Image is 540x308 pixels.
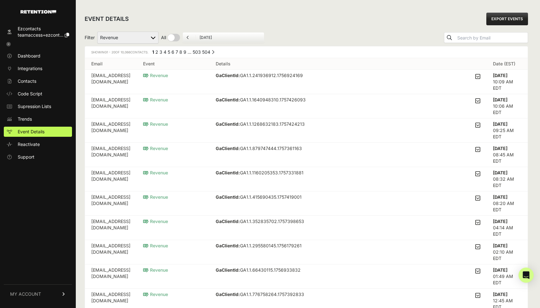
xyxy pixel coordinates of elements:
[486,13,528,25] a: EXPORT EVENTS
[120,50,148,54] span: Contacts.
[487,70,528,94] td: 10:09 AM EDT
[85,34,95,41] span: Filter
[97,32,159,44] select: Filter
[4,284,72,304] a: MY ACCOUNT
[18,26,69,32] div: Ezcontacts
[143,121,168,127] span: Revenue
[4,139,72,149] a: Reactivate
[216,218,304,225] p: GA1.1.352835702.1757398653
[493,243,507,248] strong: [DATE]
[4,152,72,162] a: Support
[10,291,41,297] span: MY ACCOUNT
[209,58,487,70] th: Details
[216,291,304,298] p: GA1.1.776758264.1757392833
[493,170,507,175] strong: [DATE]
[18,129,45,135] span: Event Details
[493,267,507,273] strong: [DATE]
[107,50,115,54] span: 1 - 20
[202,49,210,55] a: Page 504
[216,145,302,152] p: GA1.1.879747444.1757361163
[143,292,168,297] span: Revenue
[216,194,302,200] p: GA1.1.415690435.1757419001
[85,143,137,167] td: [EMAIL_ADDRESS][DOMAIN_NAME]
[493,146,507,151] strong: [DATE]
[487,191,528,216] td: 08:20 AM EDT
[155,49,158,55] a: Page 2
[216,170,303,176] p: GA1.1.1160205353.1757331881
[216,219,240,224] strong: GaClientId:
[85,167,137,191] td: [EMAIL_ADDRESS][DOMAIN_NAME]
[487,167,528,191] td: 08:32 AM EDT
[85,118,137,143] td: [EMAIL_ADDRESS][DOMAIN_NAME]
[91,49,148,55] div: Showing of
[4,101,72,112] a: Supression Lists
[216,121,305,127] p: GA1.1.1268632183.1757424213
[487,94,528,118] td: 10:06 AM EDT
[151,49,214,57] div: Pagination
[159,49,162,55] a: Page 3
[143,219,168,224] span: Revenue
[18,141,40,148] span: Reactivate
[152,49,154,55] em: Page 1
[493,73,507,78] strong: [DATE]
[4,51,72,61] a: Dashboard
[171,49,174,55] a: Page 6
[493,97,507,102] strong: [DATE]
[143,97,168,102] span: Revenue
[21,10,56,14] img: Retention.com
[179,49,182,55] a: Page 8
[164,49,166,55] a: Page 4
[216,194,240,200] strong: GaClientId:
[188,49,191,55] span: …
[216,97,240,102] strong: GaClientId:
[4,89,72,99] a: Code Script
[85,191,137,216] td: [EMAIL_ADDRESS][DOMAIN_NAME]
[143,194,168,200] span: Revenue
[85,240,137,264] td: [EMAIL_ADDRESS][DOMAIN_NAME]
[216,170,240,175] strong: GaClientId:
[216,267,301,273] p: GA1.1.66430115.1756933832
[121,50,130,54] span: 10,066
[4,63,72,74] a: Integrations
[85,70,137,94] td: [EMAIL_ADDRESS][DOMAIN_NAME]
[519,268,534,283] div: Open Intercom Messenger
[493,194,507,200] strong: [DATE]
[18,78,36,84] span: Contacts
[18,154,34,160] span: Support
[183,49,186,55] a: Page 9
[85,58,137,70] th: Email
[216,121,240,127] strong: GaClientId:
[193,49,201,55] a: Page 503
[216,73,240,78] strong: GaClientId:
[143,267,168,273] span: Revenue
[18,32,63,38] span: teamaccess+ezcont...
[216,267,240,273] strong: GaClientId:
[493,292,507,297] strong: [DATE]
[4,76,72,86] a: Contacts
[85,216,137,240] td: [EMAIL_ADDRESS][DOMAIN_NAME]
[216,243,240,248] strong: GaClientId:
[487,143,528,167] td: 08:45 AM EDT
[143,243,168,248] span: Revenue
[143,170,168,175] span: Revenue
[216,243,302,249] p: GA1.1.295580145.1756179261
[18,116,32,122] span: Trends
[487,58,528,70] th: Date (EST)
[18,91,42,97] span: Code Script
[216,72,303,79] p: GA1.1.241936912.1756924169
[85,15,129,23] h2: EVENT DETAILS
[4,24,72,40] a: Ezcontacts teamaccess+ezcont...
[85,264,137,289] td: [EMAIL_ADDRESS][DOMAIN_NAME]
[487,264,528,289] td: 01:49 AM EDT
[168,49,170,55] a: Page 5
[487,216,528,240] td: 04:14 AM EDT
[493,219,507,224] strong: [DATE]
[493,121,507,127] strong: [DATE]
[4,114,72,124] a: Trends
[143,146,168,151] span: Revenue
[18,65,42,72] span: Integrations
[18,53,40,59] span: Dashboard
[176,49,178,55] a: Page 7
[216,97,306,103] p: GA1.1.1640948310.1757426093
[456,33,528,42] input: Search by Email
